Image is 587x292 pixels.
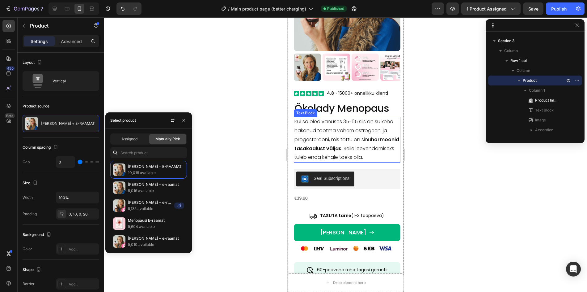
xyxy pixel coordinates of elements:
[23,195,33,200] div: Width
[6,66,15,71] div: 450
[40,5,43,12] p: 7
[128,181,184,188] p: [PERSON_NAME] + e-raamat
[546,2,572,15] button: Publish
[2,2,46,15] button: 7
[128,242,184,248] p: 5,010 available
[528,6,538,11] span: Save
[128,170,184,176] p: 10,018 available
[529,87,545,94] span: Column 1
[113,199,125,212] img: collections
[23,59,43,67] div: Layout
[128,188,184,194] p: 5,016 available
[31,38,48,45] p: Settings
[231,6,306,12] span: Main product page (better charging)
[121,136,137,142] span: Assigned
[25,117,38,130] img: product feature img
[69,246,98,252] div: Add...
[113,235,125,248] img: collections
[23,266,42,274] div: Shape
[128,235,184,242] p: [PERSON_NAME] + e-raamat
[56,192,99,203] input: Auto
[30,22,82,29] p: Product
[128,206,172,212] p: 5,135 available
[535,127,553,133] span: Accordion
[535,117,546,123] span: Image
[128,217,184,224] p: Menopausi E-raamat
[566,262,581,277] div: Open Intercom Messenger
[56,156,75,168] input: Auto
[228,6,230,12] span: /
[517,68,530,74] span: Column
[41,121,95,126] p: [PERSON_NAME] + E-RAAMAT
[23,143,59,152] div: Column spacing
[23,159,30,165] div: Gap
[116,2,141,15] div: Undo/Redo
[53,74,90,88] div: Vertical
[504,48,518,54] span: Column
[110,147,187,158] input: Search in Settings & Advanced
[128,163,184,170] p: [PERSON_NAME] + E-RAAMAT
[327,6,344,11] span: Published
[523,77,537,84] span: Product
[467,6,507,12] span: 1 product assigned
[69,211,98,217] div: 0, 10, 0, 20
[69,281,98,287] div: Add...
[23,231,53,239] div: Background
[110,118,136,123] div: Select product
[5,113,15,118] div: Beta
[535,107,554,113] span: Text Block
[23,103,49,109] div: Product source
[461,2,521,15] button: 1 product assigned
[23,179,39,187] div: Size
[61,38,82,45] p: Advanced
[23,246,32,252] div: Color
[535,97,559,103] span: Product Images
[288,17,403,292] iframe: Design area
[155,136,180,142] span: Manually Pick
[498,38,515,44] span: Section 3
[113,181,125,194] img: collections
[113,163,125,176] img: collections
[113,217,125,230] img: collections
[128,224,184,230] p: 5,604 available
[128,199,172,206] p: [PERSON_NAME] + e-raamat
[510,58,527,64] span: Row 1 col
[551,6,567,12] div: Publish
[23,211,37,217] div: Padding
[23,281,35,287] div: Border
[523,2,543,15] button: Save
